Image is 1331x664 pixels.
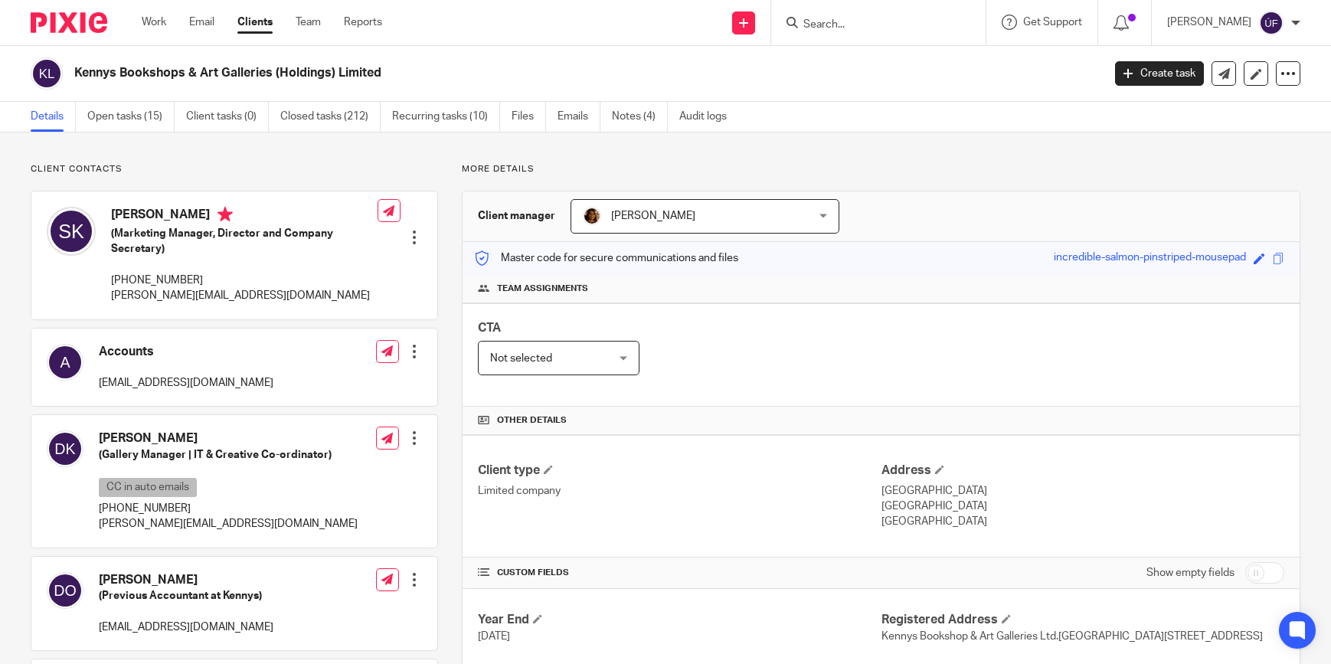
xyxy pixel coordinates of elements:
[478,567,881,579] h4: CUSTOM FIELDS
[31,57,63,90] img: svg%3E
[512,102,546,132] a: Files
[1054,250,1246,267] div: incredible-salmon-pinstriped-mousepad
[31,12,107,33] img: Pixie
[186,102,269,132] a: Client tasks (0)
[237,15,273,30] a: Clients
[217,207,233,222] i: Primary
[881,463,1284,479] h4: Address
[478,208,555,224] h3: Client manager
[296,15,321,30] a: Team
[99,375,273,391] p: [EMAIL_ADDRESS][DOMAIN_NAME]
[881,499,1284,514] p: [GEOGRAPHIC_DATA]
[189,15,214,30] a: Email
[99,620,273,635] p: [EMAIL_ADDRESS][DOMAIN_NAME]
[612,102,668,132] a: Notes (4)
[881,514,1284,529] p: [GEOGRAPHIC_DATA]
[478,463,881,479] h4: Client type
[111,207,378,226] h4: [PERSON_NAME]
[99,478,197,497] p: CC in auto emails
[111,226,378,257] h5: (Marketing Manager, Director and Company Secretary)
[478,612,881,628] h4: Year End
[99,588,273,603] h5: (Previous Accountant at Kennys)
[478,322,501,334] span: CTA
[1259,11,1284,35] img: svg%3E
[474,250,738,266] p: Master code for secure communications and files
[87,102,175,132] a: Open tasks (15)
[1023,17,1082,28] span: Get Support
[478,483,881,499] p: Limited company
[280,102,381,132] a: Closed tasks (212)
[490,353,552,364] span: Not selected
[881,612,1284,628] h4: Registered Address
[99,447,358,463] h5: (Gallery Manager | IT & Creative Co-ordinator)
[497,283,588,295] span: Team assignments
[802,18,940,32] input: Search
[99,516,358,532] p: [PERSON_NAME][EMAIL_ADDRESS][DOMAIN_NAME]
[99,501,358,516] p: [PHONE_NUMBER]
[881,631,1263,642] span: Kennys Bookshop & Art Galleries Ltd.[GEOGRAPHIC_DATA][STREET_ADDRESS]
[142,15,166,30] a: Work
[679,102,738,132] a: Audit logs
[31,163,438,175] p: Client contacts
[558,102,600,132] a: Emails
[344,15,382,30] a: Reports
[47,572,83,609] img: svg%3E
[99,572,273,588] h4: [PERSON_NAME]
[74,65,888,81] h2: Kennys Bookshops & Art Galleries (Holdings) Limited
[478,631,510,642] span: [DATE]
[47,207,96,256] img: svg%3E
[31,102,76,132] a: Details
[462,163,1300,175] p: More details
[47,430,83,467] img: svg%3E
[611,211,695,221] span: [PERSON_NAME]
[1146,565,1235,581] label: Show empty fields
[1167,15,1251,30] p: [PERSON_NAME]
[392,102,500,132] a: Recurring tasks (10)
[583,207,601,225] img: Arvinder.jpeg
[1115,61,1204,86] a: Create task
[497,414,567,427] span: Other details
[111,288,378,303] p: [PERSON_NAME][EMAIL_ADDRESS][DOMAIN_NAME]
[99,344,273,360] h4: Accounts
[111,273,378,288] p: [PHONE_NUMBER]
[881,483,1284,499] p: [GEOGRAPHIC_DATA]
[99,430,358,446] h4: [PERSON_NAME]
[47,344,83,381] img: svg%3E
